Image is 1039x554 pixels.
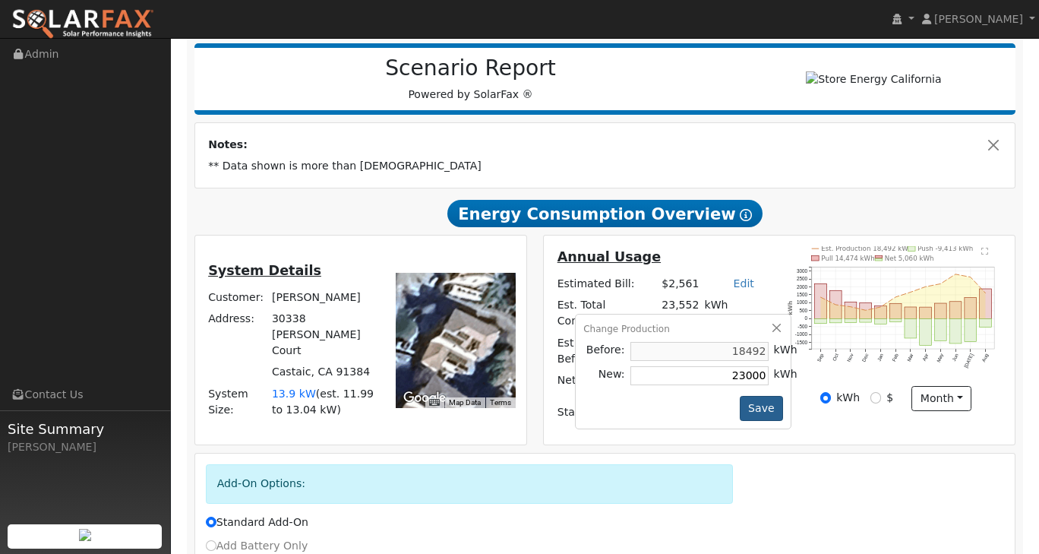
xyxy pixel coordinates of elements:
a: Terms (opens in new tab) [490,398,511,407]
circle: onclick="" [864,310,867,312]
button: month [911,386,971,412]
circle: onclick="" [820,296,822,299]
div: Add-On Options: [206,464,733,503]
rect: onclick="" [949,319,962,344]
td: 30338 [PERSON_NAME] Court [269,309,380,362]
td: Customer: [206,286,270,308]
h2: Scenario Report [210,55,731,81]
button: Close [986,137,1002,153]
rect: onclick="" [875,319,887,324]
text: Oct [831,353,839,362]
rect: onclick="" [815,284,827,319]
text: 1500 [797,293,808,298]
input: Add Battery Only [206,540,216,551]
text: Sep [816,353,825,363]
td: New: [583,364,627,388]
rect: onclick="" [875,306,887,319]
text: Nov [846,353,854,363]
input: Standard Add-On [206,517,216,527]
span: 13.9 kW [272,388,316,400]
rect: onclick="" [845,302,857,319]
circle: onclick="" [924,286,927,289]
text: Jun [951,353,959,362]
text: [DATE] [963,353,975,369]
label: Add Battery Only [206,538,308,554]
td: Before: [583,340,627,364]
span: ) [336,404,341,416]
circle: onclick="" [880,306,882,309]
img: SolarFax [11,8,154,40]
text: Pull 14,474 kWh [821,255,874,262]
td: Standard Add-On [554,402,772,423]
text: 0 [804,316,807,321]
text: -1000 [795,332,808,337]
img: Google [399,388,450,408]
circle: onclick="" [835,304,837,306]
circle: onclick="" [970,277,972,279]
text: 2500 [797,277,808,282]
rect: onclick="" [980,319,992,328]
div: Change Production [583,322,783,336]
td: Est. Production Before: [554,332,659,369]
a: Open this area in Google Maps (opens a new window) [399,388,450,408]
div: Powered by SolarFax ® [202,55,740,103]
td: Estimated Bill: [554,274,659,295]
a: Edit [734,277,754,290]
rect: onclick="" [935,319,947,341]
text: Aug [981,353,990,363]
label: kWh [836,390,860,406]
td: Address: [206,309,270,362]
img: Store Energy California [806,71,941,87]
td: kWh [771,340,800,364]
strong: Notes: [208,138,248,150]
td: [PERSON_NAME] [269,286,380,308]
text: -500 [797,324,807,329]
button: Map Data [449,397,481,408]
text: Mar [906,353,914,363]
label: Standard Add-On [206,514,308,530]
rect: onclick="" [965,319,977,342]
text: kWh [787,301,794,315]
td: kWh [702,295,772,332]
input: kWh [820,392,831,403]
rect: onclick="" [829,319,842,323]
rect: onclick="" [949,302,962,319]
text: 500 [799,309,807,314]
input: $ [870,392,881,403]
text: Dec [861,353,869,363]
circle: onclick="" [895,296,897,299]
rect: onclick="" [920,308,932,319]
td: System Size: [206,383,270,420]
text: Feb [891,353,899,362]
rect: onclick="" [905,308,917,319]
td: $2,561 [659,274,702,295]
td: kWh [771,364,800,388]
text: Apr [921,353,930,362]
div: [PERSON_NAME] [8,439,163,455]
circle: onclick="" [955,274,957,276]
text: 1000 [797,300,808,305]
i: Show Help [740,209,752,221]
rect: onclick="" [980,290,992,319]
rect: onclick="" [905,319,917,339]
rect: onclick="" [889,304,902,319]
rect: onclick="" [889,319,902,322]
td: Castaic, CA 91384 [269,362,380,383]
text: May [936,353,946,364]
circle: onclick="" [910,292,912,294]
button: Save [740,396,784,422]
u: Annual Usage [557,249,661,264]
text: -1500 [795,340,808,345]
td: Est. Total Consumption: [554,295,659,332]
img: retrieve [79,529,91,541]
text: Net 5,060 kWh [885,255,934,262]
text: Jan [876,353,885,362]
text: Push -9,413 kWh [917,245,973,253]
rect: onclick="" [860,319,872,323]
text: Est. Production 18,492 kWh [821,245,912,253]
button: Keyboard shortcuts [429,397,440,408]
circle: onclick="" [985,293,987,295]
rect: onclick="" [935,304,947,319]
label: $ [886,390,893,406]
span: Site Summary [8,419,163,439]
